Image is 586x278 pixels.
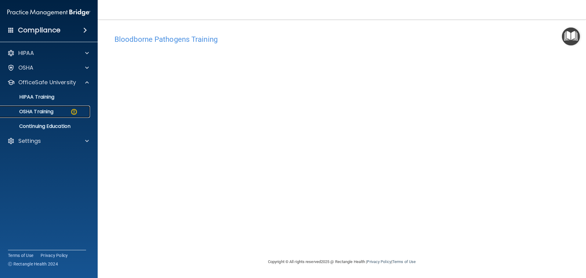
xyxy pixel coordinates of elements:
[4,94,54,100] p: HIPAA Training
[18,26,60,34] h4: Compliance
[18,79,76,86] p: OfficeSafe University
[18,49,34,57] p: HIPAA
[18,137,41,145] p: Settings
[114,35,569,43] h4: Bloodborne Pathogens Training
[4,123,87,129] p: Continuing Education
[392,259,416,264] a: Terms of Use
[70,108,78,116] img: warning-circle.0cc9ac19.png
[7,6,90,19] img: PMB logo
[8,252,33,258] a: Terms of Use
[41,252,68,258] a: Privacy Policy
[114,47,569,234] iframe: bbp
[562,27,580,45] button: Open Resource Center
[8,261,58,267] span: Ⓒ Rectangle Health 2024
[480,235,579,259] iframe: Drift Widget Chat Controller
[4,109,53,115] p: OSHA Training
[367,259,391,264] a: Privacy Policy
[7,49,89,57] a: HIPAA
[7,79,89,86] a: OfficeSafe University
[7,64,89,71] a: OSHA
[7,137,89,145] a: Settings
[230,252,453,272] div: Copyright © All rights reserved 2025 @ Rectangle Health | |
[18,64,34,71] p: OSHA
